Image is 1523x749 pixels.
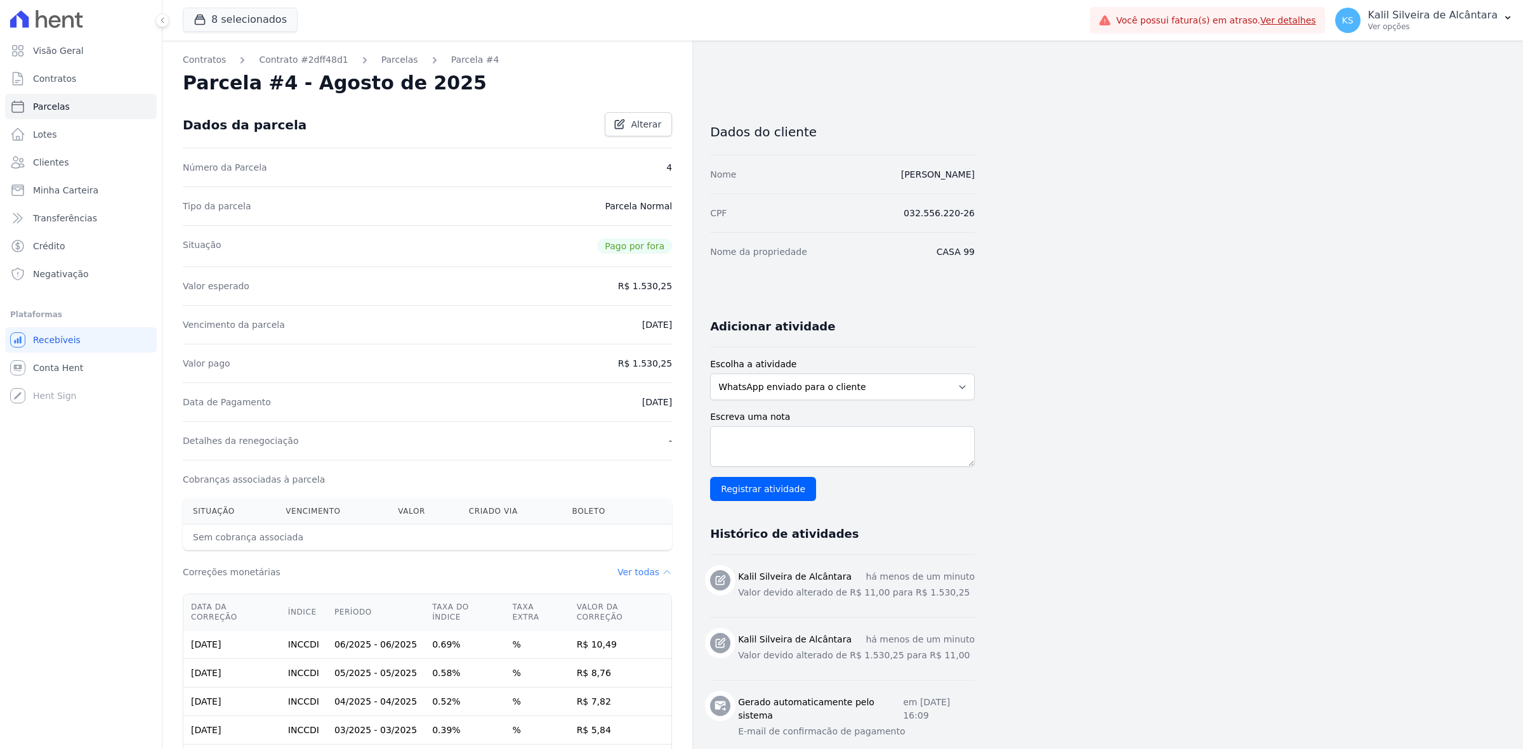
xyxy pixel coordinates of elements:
[710,319,835,334] h3: Adicionar atividade
[710,245,807,258] dt: Nome da propriedade
[33,334,81,346] span: Recebíveis
[505,659,569,687] td: %
[280,716,327,745] td: INCCDI
[259,53,348,67] a: Contrato #2dff48d1
[738,725,975,738] p: E-mail de confirmacão de pagamento
[10,307,152,322] div: Plataformas
[618,280,672,292] dd: R$ 1.530,25
[33,212,97,225] span: Transferências
[710,124,975,140] h3: Dados do cliente
[183,659,280,687] td: [DATE]
[710,477,816,501] input: Registrar atividade
[451,53,499,67] a: Parcela #4
[5,355,157,381] a: Conta Hent
[1116,14,1316,27] span: Você possui fatura(s) em atraso.
[505,716,569,745] td: %
[901,169,975,179] a: [PERSON_NAME]
[183,280,249,292] dt: Valor esperado
[569,687,672,716] td: R$ 7,82
[505,687,569,716] td: %
[183,396,271,408] dt: Data de Pagamento
[280,630,327,659] td: INCCDI
[5,38,157,63] a: Visão Geral
[5,66,157,91] a: Contratos
[617,566,672,578] dd: Ver todas
[1368,22,1498,32] p: Ver opções
[1325,3,1523,38] button: KS Kalil Silveira de Alcântara Ver opções
[738,633,852,646] h3: Kalil Silveira de Alcântara
[642,396,672,408] dd: [DATE]
[425,630,504,659] td: 0.69%
[327,687,425,716] td: 04/2025 - 04/2025
[738,570,852,583] h3: Kalil Silveira de Alcântara
[710,358,975,371] label: Escolha a atividade
[183,594,280,630] th: Data da correção
[33,72,76,85] span: Contratos
[669,434,672,447] dd: -
[183,630,280,659] td: [DATE]
[738,696,903,722] h3: Gerado automaticamente pelo sistema
[903,696,975,722] p: em [DATE] 16:09
[569,716,672,745] td: R$ 5,84
[666,161,672,174] dd: 4
[183,53,226,67] a: Contratos
[562,498,642,524] th: Boleto
[5,327,157,353] a: Recebíveis
[183,318,285,331] dt: Vencimento da parcela
[738,586,975,599] p: Valor devido alterado de R$ 11,00 para R$ 1.530,25
[275,498,388,524] th: Vencimento
[459,498,562,524] th: Criado via
[183,8,298,32] button: 8 selecionados
[5,261,157,287] a: Negativação
[505,594,569,630] th: Taxa extra
[5,205,157,231] a: Transferências
[183,200,251,212] dt: Tipo da parcela
[183,498,275,524] th: Situação
[710,526,859,542] h3: Histórico de atividades
[505,630,569,659] td: %
[33,268,89,280] span: Negativação
[280,687,327,716] td: INCCDI
[183,524,562,550] th: Sem cobrança associada
[33,240,65,252] span: Crédito
[183,357,230,370] dt: Valor pago
[280,594,327,630] th: Índice
[183,716,280,745] td: [DATE]
[327,594,425,630] th: Período
[33,44,84,57] span: Visão Geral
[183,53,672,67] nav: Breadcrumb
[33,128,57,141] span: Lotes
[569,594,672,630] th: Valor da correção
[642,318,672,331] dd: [DATE]
[425,716,504,745] td: 0.39%
[183,473,325,486] dt: Cobranças associadas à parcela
[425,659,504,687] td: 0.58%
[1342,16,1354,25] span: KS
[183,434,299,447] dt: Detalhes da renegociação
[381,53,418,67] a: Parcelas
[597,238,672,254] span: Pago por fora
[5,233,157,259] a: Crédito
[183,687,280,716] td: [DATE]
[280,659,327,687] td: INCCDI
[5,122,157,147] a: Lotes
[904,207,975,219] dd: 032.556.220-26
[1368,9,1498,22] p: Kalil Silveira de Alcântara
[183,117,307,133] div: Dados da parcela
[5,94,157,119] a: Parcelas
[425,687,504,716] td: 0.52%
[327,630,425,659] td: 06/2025 - 06/2025
[327,716,425,745] td: 03/2025 - 03/2025
[569,659,672,687] td: R$ 8,76
[183,161,267,174] dt: Número da Parcela
[937,245,975,258] dd: CASA 99
[710,410,975,424] label: Escreva uma nota
[738,649,975,662] p: Valor devido alterado de R$ 1.530,25 para R$ 11,00
[33,156,69,169] span: Clientes
[425,594,504,630] th: Taxa do índice
[388,498,459,524] th: Valor
[327,659,425,687] td: 05/2025 - 05/2025
[866,633,975,646] p: há menos de um minuto
[569,630,672,659] td: R$ 10,49
[710,168,736,181] dt: Nome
